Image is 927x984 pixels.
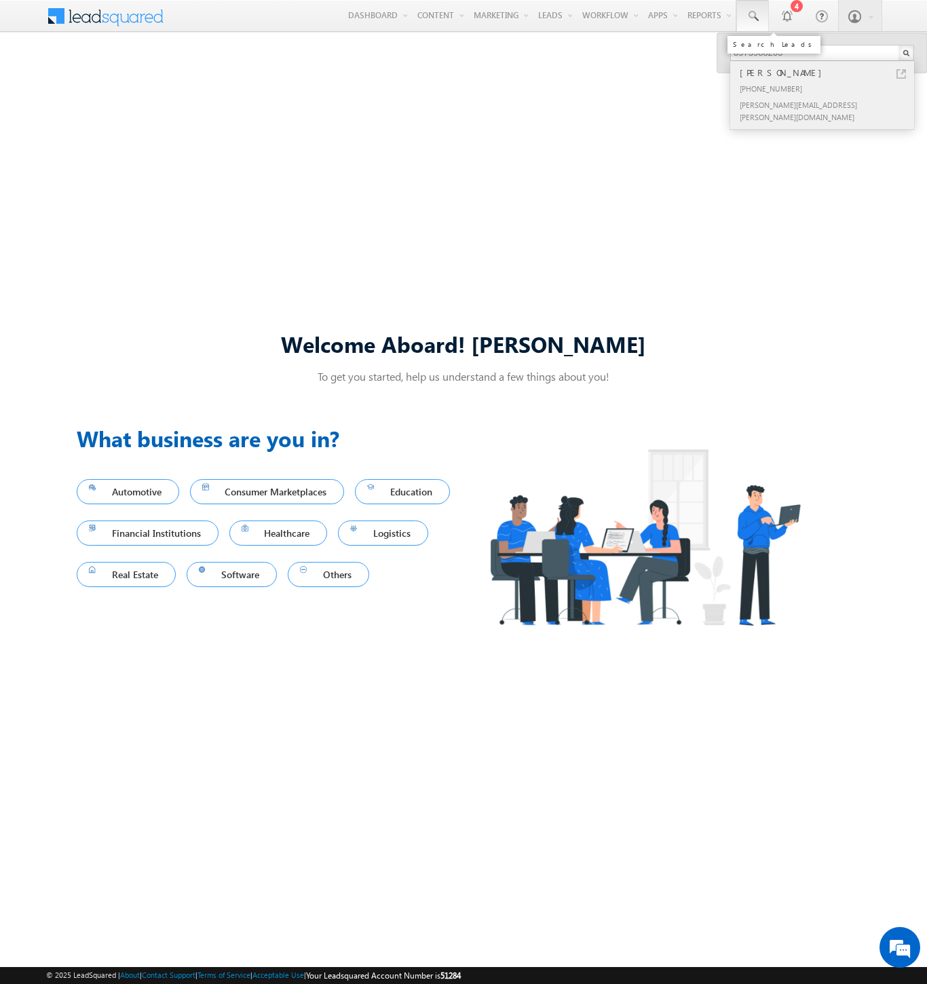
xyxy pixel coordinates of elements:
[197,970,250,979] a: Terms of Service
[120,970,140,979] a: About
[202,482,333,501] span: Consumer Marketplaces
[306,970,461,981] span: Your Leadsquared Account Number is
[367,482,438,501] span: Education
[77,422,463,455] h3: What business are you in?
[77,369,850,383] p: To get you started, help us understand a few things about you!
[737,80,919,96] div: [PHONE_NUMBER]
[89,565,164,584] span: Real Estate
[733,40,815,48] div: Search Leads
[46,969,461,982] span: © 2025 LeadSquared | | | | |
[242,524,316,542] span: Healthcare
[463,422,826,652] img: Industry.png
[350,524,416,542] span: Logistics
[300,565,357,584] span: Others
[252,970,304,979] a: Acceptable Use
[142,970,195,979] a: Contact Support
[89,524,206,542] span: Financial Institutions
[199,565,265,584] span: Software
[89,482,167,501] span: Automotive
[440,970,461,981] span: 51284
[737,65,919,80] div: [PERSON_NAME]
[77,329,850,358] div: Welcome Aboard! [PERSON_NAME]
[737,96,919,125] div: [PERSON_NAME][EMAIL_ADDRESS][PERSON_NAME][DOMAIN_NAME]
